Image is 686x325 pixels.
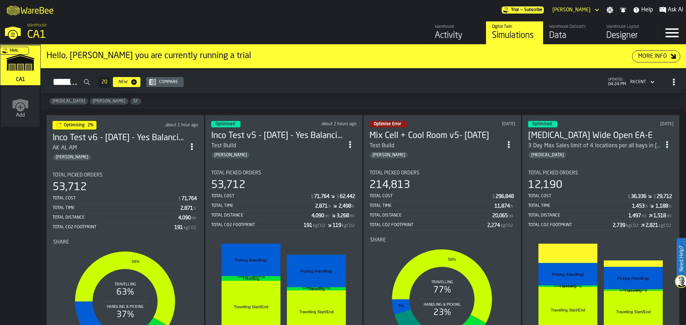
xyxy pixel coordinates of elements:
span: 20 [101,80,107,85]
div: status-3 2 [211,121,240,127]
div: status-2 2 [369,121,407,127]
div: Title [369,170,515,176]
label: button-toggle-Ask AI [656,6,686,14]
span: SF [130,99,141,104]
span: mi [192,216,196,221]
span: Share [370,237,386,243]
div: status-1 2 [53,121,96,130]
div: Stat Value [653,213,666,219]
div: Updated: 10/2/2025, 2:08:04 PM Created: 10/1/2025, 11:13:41 AM [299,122,357,127]
div: stat-Total Picked Orders [53,172,198,232]
span: kgCO2 [626,223,638,228]
div: Stat Value [337,213,349,219]
div: Inco Test v5 - 10.01.25 - Yes Balancing [211,130,344,142]
button: button-Compare [146,77,184,87]
div: AK AL AM [53,144,77,152]
span: Trial [511,7,519,12]
div: 12,190 [528,179,562,192]
div: Stat Value [496,194,514,199]
span: kgCO2 [501,223,513,228]
span: h [511,204,513,209]
span: h [194,206,196,211]
span: 04:24 PM [608,82,626,87]
span: Warehouse [27,23,46,28]
span: 2% [88,123,94,127]
div: Total CO2 Footprint [211,223,304,228]
div: Total Time [369,203,494,208]
h3: Inco Test v6 - [DATE] - Yes Balancing [53,132,185,144]
span: Gregg [53,155,91,160]
h3: [MEDICAL_DATA] Wide Open EA-E [528,130,661,142]
div: Stat Value [180,205,193,211]
div: New [116,80,130,85]
div: Title [370,237,514,243]
div: Digital Twin [492,24,537,29]
span: Optimising [64,123,85,127]
h2: button-Simulations [41,68,686,93]
div: Title [211,170,357,176]
div: Stat Value [494,203,510,209]
div: Title [528,170,674,176]
div: CA1 [27,29,220,41]
div: stat-Total Picked Orders [369,170,515,230]
div: DropdownMenuValue-Gregg Arment [552,7,591,13]
a: link-to-/wh/i/76e2a128-1b54-4d66-80d4-05ae4c277723/pricing/ [502,6,544,14]
div: Warehouse [435,24,480,29]
div: Stat Value [656,203,668,209]
div: Total CO2 Footprint [53,225,174,230]
div: Title [53,239,198,245]
span: Subscribe [524,7,542,12]
div: More Info [635,52,670,61]
span: Total Picked Orders [53,172,103,178]
span: Total Picked Orders [369,170,419,176]
div: Total Cost [211,194,310,199]
span: $ [337,194,339,199]
div: Updated: 10/1/2025, 1:58:56 PM Created: 10/1/2025, 9:07:41 AM [616,122,673,127]
span: updated: [608,78,626,82]
div: Total Distance [369,213,492,218]
div: Warehouse Datasets [549,24,595,29]
div: Menu Subscription [502,6,544,14]
a: link-to-/wh/i/76e2a128-1b54-4d66-80d4-05ae4c277723/designer [600,21,657,44]
div: Stat Value [315,203,328,209]
div: Total Distance [211,213,312,218]
span: mi [508,214,513,219]
div: Total Cost [369,194,492,199]
div: Test Build [369,142,394,150]
div: 53,712 [211,179,245,192]
span: Total Picked Orders [211,170,261,176]
span: $ [178,197,181,202]
div: DropdownMenuValue-4 [627,78,656,86]
div: Enteral Wide Open EA-E [528,130,661,142]
span: h [328,204,331,209]
label: button-toggle-Notifications [617,6,630,14]
span: — [520,7,523,12]
div: Simulations [492,30,537,41]
span: h [669,204,671,209]
div: Stat Value [333,223,341,228]
div: Stat Value [178,215,191,221]
span: Enteral [50,99,88,104]
span: $ [311,194,313,199]
span: Help [641,6,653,14]
div: Title [53,172,198,178]
label: button-toggle-Help [630,6,656,14]
div: AK AL AM [53,144,185,152]
div: Stat Value [339,203,351,209]
a: link-to-/wh/i/76e2a128-1b54-4d66-80d4-05ae4c277723/data [543,21,600,44]
span: mi [667,214,671,219]
div: Stat Value [314,194,329,199]
h3: Mix Cell + Cool Room v5- [DATE] [369,130,502,142]
span: kgCO2 [342,223,354,228]
span: Ask AI [668,6,683,14]
div: Total Time [53,205,180,210]
a: link-to-/wh/i/76e2a128-1b54-4d66-80d4-05ae4c277723/simulations [486,21,543,44]
div: Stat Value [631,194,646,199]
a: link-to-/wh/i/76e2a128-1b54-4d66-80d4-05ae4c277723/feed/ [429,21,486,44]
div: Stat Value [613,223,625,228]
div: Stat Value [632,203,645,209]
span: mi [642,214,646,219]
